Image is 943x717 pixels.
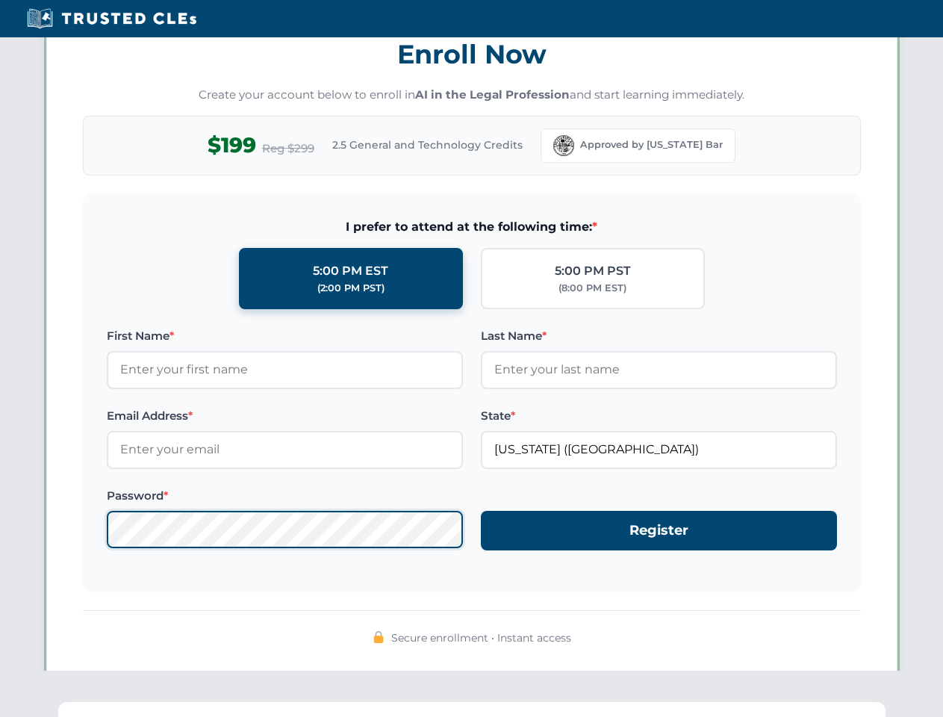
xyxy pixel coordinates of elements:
[83,87,861,104] p: Create your account below to enroll in and start learning immediately.
[107,487,463,505] label: Password
[373,631,385,643] img: 🔒
[481,431,837,468] input: Florida (FL)
[83,31,861,78] h3: Enroll Now
[391,630,571,646] span: Secure enrollment • Instant access
[553,135,574,156] img: Florida Bar
[481,511,837,550] button: Register
[481,327,837,345] label: Last Name
[555,261,631,281] div: 5:00 PM PST
[558,281,626,296] div: (8:00 PM EST)
[107,327,463,345] label: First Name
[332,137,523,153] span: 2.5 General and Technology Credits
[22,7,201,30] img: Trusted CLEs
[262,140,314,158] span: Reg $299
[580,137,723,152] span: Approved by [US_STATE] Bar
[107,431,463,468] input: Enter your email
[208,128,256,162] span: $199
[481,351,837,388] input: Enter your last name
[107,217,837,237] span: I prefer to attend at the following time:
[481,407,837,425] label: State
[107,351,463,388] input: Enter your first name
[107,407,463,425] label: Email Address
[313,261,388,281] div: 5:00 PM EST
[317,281,385,296] div: (2:00 PM PST)
[415,87,570,102] strong: AI in the Legal Profession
